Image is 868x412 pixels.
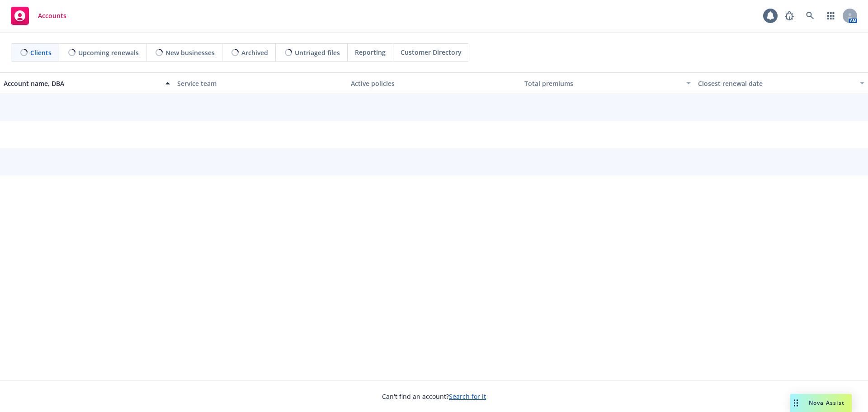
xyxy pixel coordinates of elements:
a: Search [801,7,819,25]
a: Search for it [449,392,486,401]
span: Accounts [38,12,66,19]
span: New businesses [165,48,215,57]
button: Closest renewal date [694,72,868,94]
span: Customer Directory [401,47,462,57]
div: Active policies [351,79,517,88]
button: Total premiums [521,72,694,94]
div: Service team [177,79,344,88]
div: Account name, DBA [4,79,160,88]
button: Nova Assist [790,394,852,412]
span: Upcoming renewals [78,48,139,57]
div: Total premiums [524,79,681,88]
span: Untriaged files [295,48,340,57]
span: Can't find an account? [382,392,486,401]
a: Accounts [7,3,70,28]
button: Service team [174,72,347,94]
span: Archived [241,48,268,57]
span: Clients [30,48,52,57]
span: Nova Assist [809,399,844,407]
span: Reporting [355,47,386,57]
div: Closest renewal date [698,79,854,88]
div: Drag to move [790,394,802,412]
a: Switch app [822,7,840,25]
a: Report a Bug [780,7,798,25]
button: Active policies [347,72,521,94]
